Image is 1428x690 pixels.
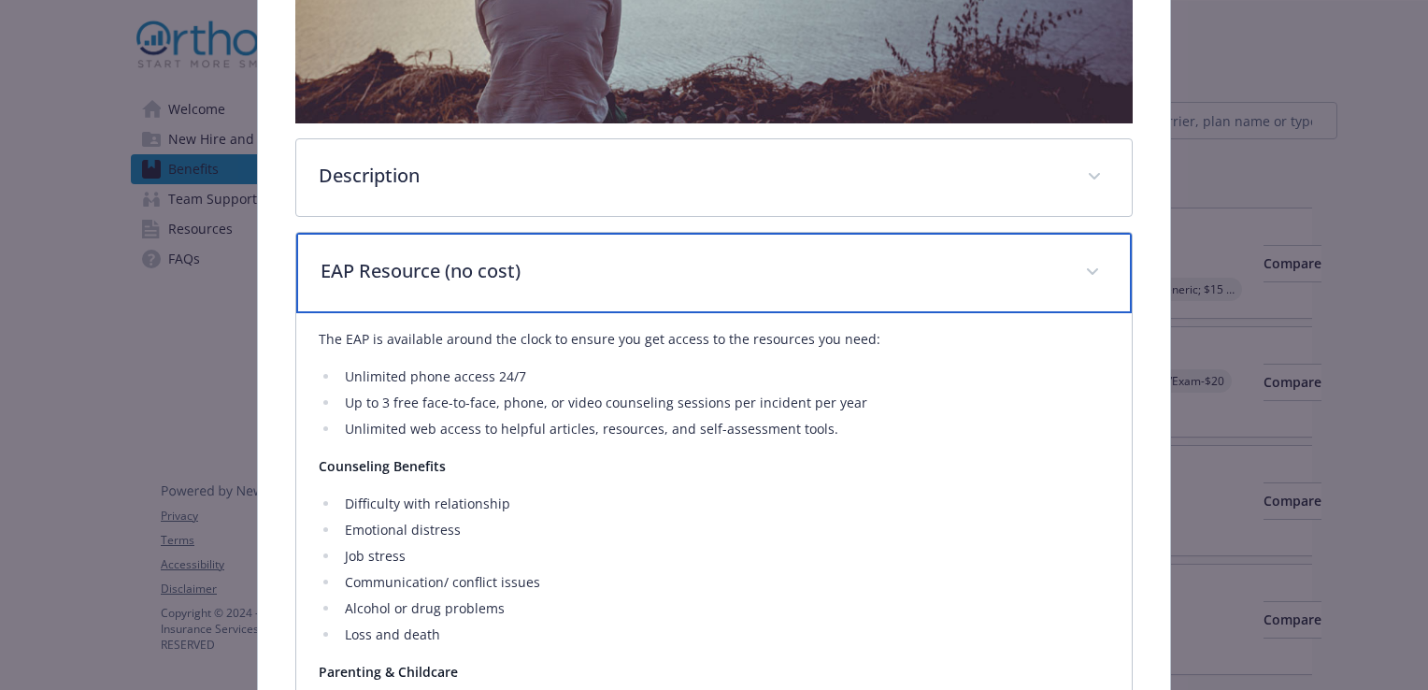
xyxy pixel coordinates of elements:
[339,571,1109,594] li: Communication/ conflict issues
[339,493,1109,515] li: Difficulty with relationship
[319,162,1064,190] p: Description
[339,597,1109,620] li: Alcohol or drug problems
[339,519,1109,541] li: Emotional distress
[296,233,1132,313] div: EAP Resource (no cost)
[319,328,1109,351] p: The EAP is available around the clock to ensure you get access to the resources you need:
[339,392,1109,414] li: Up to 3 free face-to-face, phone, or video counseling sessions per incident per year
[321,257,1063,285] p: EAP Resource (no cost)
[339,545,1109,568] li: Job stress
[296,139,1132,216] div: Description
[339,366,1109,388] li: Unlimited phone access 24/7
[339,624,1109,646] li: Loss and death
[319,457,446,475] strong: Counseling Benefits
[339,418,1109,440] li: Unlimited web access to helpful articles, resources, and self-assessment tools.
[319,663,458,681] strong: Parenting & Childcare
